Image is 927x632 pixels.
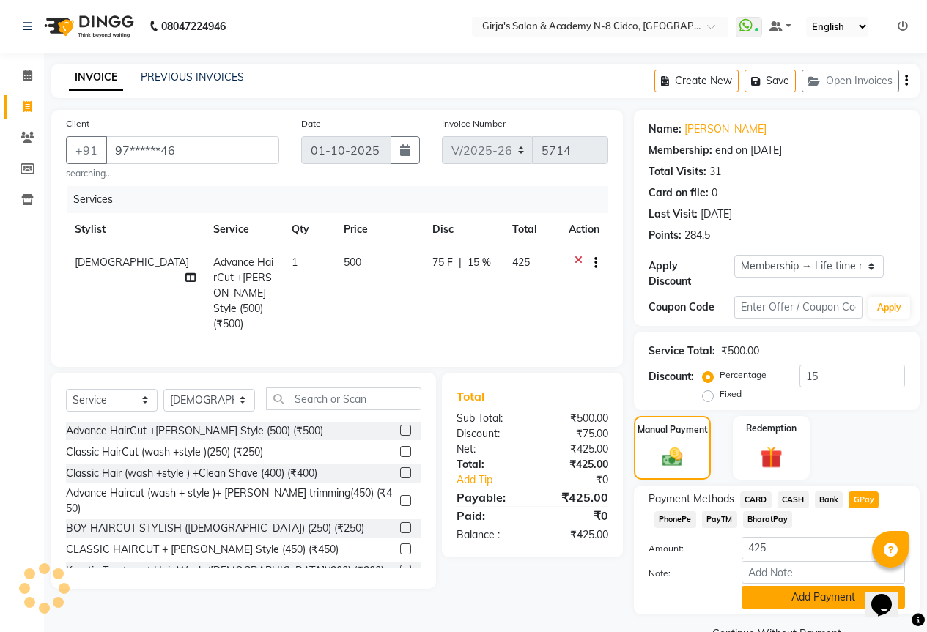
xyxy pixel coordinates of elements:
iframe: chat widget [865,573,912,617]
img: _cash.svg [656,445,690,469]
div: Payable: [446,488,533,506]
div: CLASSIC HAIRCUT + [PERSON_NAME] Style (450) (₹450) [66,542,339,557]
div: ₹425.00 [532,457,619,472]
button: Open Invoices [802,70,899,92]
span: Advance HairCut +[PERSON_NAME] Style (500) (₹500) [213,256,273,330]
span: BharatPay [743,511,793,528]
th: Service [204,213,283,246]
div: Balance : [446,527,533,543]
span: Payment Methods [649,491,734,507]
div: Service Total: [649,343,715,359]
span: Total [457,389,490,404]
input: Search by Name/Mobile/Email/Code [106,136,279,164]
a: INVOICE [69,64,123,91]
div: ₹425.00 [532,442,619,457]
div: 284.5 [684,228,710,243]
span: 425 [512,256,530,269]
div: ₹75.00 [532,426,619,442]
label: Invoice Number [442,117,506,130]
span: Bank [815,491,843,508]
span: 1 [292,256,298,269]
th: Disc [424,213,503,246]
label: Manual Payment [638,423,708,436]
th: Stylist [66,213,204,246]
th: Action [560,213,608,246]
div: Total: [446,457,533,472]
div: Services [67,186,619,213]
button: Save [745,70,796,92]
div: Classic Hair (wash +style ) +Clean Shave (400) (₹400) [66,466,317,481]
span: 500 [344,256,361,269]
label: Note: [638,567,731,580]
div: Name: [649,122,682,137]
div: end on [DATE] [715,143,782,158]
label: Client [66,117,89,130]
label: Date [301,117,321,130]
button: +91 [66,136,107,164]
div: ₹0 [532,507,619,524]
input: Search or Scan [266,387,421,410]
div: Advance Haircut (wash + style )+ [PERSON_NAME] trimming(450) (₹450) [66,486,394,516]
button: Add Payment [742,586,905,609]
span: CARD [740,491,772,508]
span: [DEMOGRAPHIC_DATA] [75,256,189,269]
small: searching... [66,167,279,180]
span: 15 % [468,255,491,270]
div: ₹0 [547,472,619,488]
a: Add Tip [446,472,547,488]
div: BOY HAIRCUT STYLISH ([DEMOGRAPHIC_DATA]) (250) (₹250) [66,521,364,536]
label: Amount: [638,542,731,555]
span: CASH [778,491,809,508]
img: _gift.svg [753,444,789,471]
div: Apply Discount [649,259,734,289]
span: | [459,255,462,270]
div: ₹425.00 [532,488,619,506]
input: Add Note [742,561,905,584]
th: Qty [283,213,335,246]
div: 0 [712,185,717,201]
a: PREVIOUS INVOICES [141,70,244,83]
div: [DATE] [701,207,732,222]
a: [PERSON_NAME] [684,122,767,137]
div: ₹500.00 [532,411,619,426]
div: Paid: [446,507,533,524]
div: Discount: [446,426,533,442]
label: Percentage [720,368,767,382]
label: Redemption [746,422,797,435]
div: Membership: [649,143,712,158]
div: ₹425.00 [532,527,619,543]
span: 75 F [432,255,453,270]
div: Keratin Treatment Hair Wash ([DEMOGRAPHIC_DATA])(200) (₹200) [66,563,384,579]
div: Coupon Code [649,300,734,315]
div: Net: [446,442,533,457]
button: Create New [654,70,739,92]
input: Enter Offer / Coupon Code [734,296,863,319]
b: 08047224946 [161,6,226,47]
div: 31 [709,164,721,179]
label: Fixed [720,387,742,401]
span: GPay [849,491,879,508]
span: PhonePe [654,511,696,528]
img: logo [37,6,138,47]
div: Points: [649,228,682,243]
div: Discount: [649,369,694,384]
div: Sub Total: [446,411,533,426]
div: Total Visits: [649,164,706,179]
th: Price [335,213,424,246]
input: Amount [742,537,905,559]
div: ₹500.00 [721,343,759,359]
div: Card on file: [649,185,709,201]
th: Total [503,213,560,246]
span: PayTM [702,511,737,528]
div: Advance HairCut +[PERSON_NAME] Style (500) (₹500) [66,423,323,439]
div: Classic HairCut (wash +style )(250) (₹250) [66,445,263,460]
div: Last Visit: [649,207,698,222]
button: Apply [868,297,910,319]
